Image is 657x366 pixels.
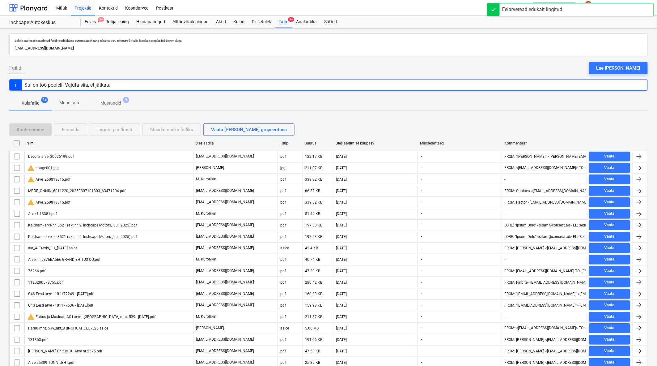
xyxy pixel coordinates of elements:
[27,199,35,206] span: warning
[280,257,286,262] div: pdf
[22,100,40,106] p: Kulufailid
[15,45,642,52] p: [EMAIL_ADDRESS][DOMAIN_NAME]
[292,16,320,28] a: Analüütika
[505,141,584,145] div: Kommentaar
[280,177,286,182] div: pdf
[336,177,347,182] div: [DATE]
[305,349,320,353] div: 47.58 KB
[27,212,57,216] div: Arve 1-13381.pdf
[280,154,286,159] div: pdf
[420,291,423,296] span: -
[196,348,254,354] p: [EMAIL_ADDRESS][DOMAIN_NAME]
[27,326,108,330] div: Pärnu mnt. 539_akt_8 (INCHCAPE)_07_25.asice
[27,199,70,206] div: Arve_250813015.pdf
[196,268,254,273] p: [EMAIL_ADDRESS][DOMAIN_NAME]
[604,244,615,252] div: Vaata
[27,141,191,145] div: Nimi
[420,314,423,319] span: -
[420,280,423,285] span: -
[589,152,630,161] button: Vaata
[336,338,347,342] div: [DATE]
[420,257,423,262] span: -
[248,16,275,28] a: Sissetulek
[280,223,286,227] div: pdf
[502,6,562,13] div: Eelarveread edukalt lingitud
[589,266,630,276] button: Vaata
[305,200,322,205] div: 339.32 KB
[280,280,286,285] div: pdf
[420,154,423,159] span: -
[336,235,347,239] div: [DATE]
[27,349,102,353] div: [PERSON_NAME] Ehitus OÜ Arve nr 2575.pdf
[305,212,320,216] div: 51.44 KB
[203,123,295,136] button: Vaata [PERSON_NAME] grupeerituna
[604,176,615,183] div: Vaata
[305,360,320,365] div: 25.82 KB
[336,212,347,216] div: [DATE]
[27,292,93,296] div: G4S Eesti arve - 101177249 - [DATE]pdf
[604,187,615,194] div: Vaata
[589,220,630,230] button: Vaata
[27,176,35,183] span: warning
[604,256,615,263] div: Vaata
[336,200,347,205] div: [DATE]
[27,154,74,159] div: Decora_arve_30626199.pdf
[196,245,254,251] p: [EMAIL_ADDRESS][DOMAIN_NAME]
[280,212,286,216] div: pdf
[98,17,104,22] span: 9+
[196,211,217,216] p: M. Kurotškin
[420,222,423,228] span: -
[305,166,322,170] div: 211.87 KB
[24,82,111,88] div: Sul on töö pooleli. Vajuta siia, et jätkata
[280,246,289,250] div: asice
[196,325,224,331] p: [PERSON_NAME]
[604,313,615,320] div: Vaata
[230,16,248,28] div: Kulud
[280,315,286,319] div: pdf
[305,326,319,330] div: 5.06 MB
[305,292,322,296] div: 160.09 KB
[196,291,254,296] p: [EMAIL_ADDRESS][DOMAIN_NAME]
[589,312,630,322] button: Vaata
[589,243,630,253] button: Vaata
[196,303,254,308] p: [EMAIL_ADDRESS][DOMAIN_NAME]
[589,335,630,345] button: Vaata
[589,197,630,207] button: Vaata
[212,16,230,28] div: Aktid
[336,257,347,262] div: [DATE]
[589,278,630,287] button: Vaata
[123,97,129,103] span: 9
[305,280,322,285] div: 280.42 KB
[27,189,125,193] div: MPDF_ONNIN_6011220_20250807101803_63471204.pdf
[133,16,169,28] div: Hinnapäringud
[320,16,341,28] a: Sätted
[336,223,347,227] div: [DATE]
[280,200,286,205] div: pdf
[420,188,423,193] span: -
[589,323,630,333] button: Vaata
[27,164,59,172] div: image001.jpg
[589,62,648,74] button: Lae [PERSON_NAME]
[305,141,331,145] div: Suurus
[102,16,133,28] a: Tellija leping
[27,313,35,321] span: warning
[336,141,415,145] div: Üleslaadimise kuupäev
[604,279,615,286] div: Vaata
[604,347,615,355] div: Vaata
[27,223,137,227] div: Kaldram- arve nr. 3521 (akt nr. 2, Inchcape Motors, juuli 2025).pdf
[305,315,322,319] div: 211.87 KB
[196,141,275,145] div: Üleslaadija
[604,325,615,332] div: Vaata
[196,337,254,342] p: [EMAIL_ADDRESS][DOMAIN_NAME]
[305,235,322,239] div: 197.63 KB
[336,349,347,353] div: [DATE]
[305,189,320,193] div: 66.32 KB
[196,314,217,319] p: M. Kurotškin
[589,209,630,219] button: Vaata
[280,303,286,308] div: pdf
[604,164,615,171] div: Vaata
[196,257,217,262] p: M. Kurotškin
[211,126,287,134] div: Vaata [PERSON_NAME] grupeerituna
